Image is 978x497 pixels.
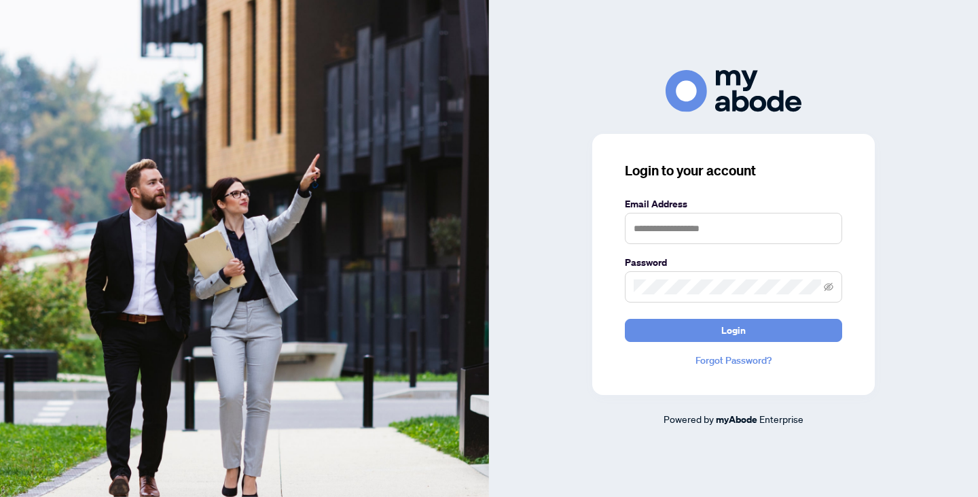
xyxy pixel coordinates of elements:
img: ma-logo [666,70,801,112]
h3: Login to your account [625,161,842,180]
a: myAbode [716,412,757,427]
button: Login [625,319,842,342]
a: Forgot Password? [625,353,842,368]
span: eye-invisible [824,282,833,292]
label: Password [625,255,842,270]
span: Login [721,320,746,341]
span: Powered by [664,413,714,425]
span: Enterprise [759,413,803,425]
label: Email Address [625,196,842,211]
